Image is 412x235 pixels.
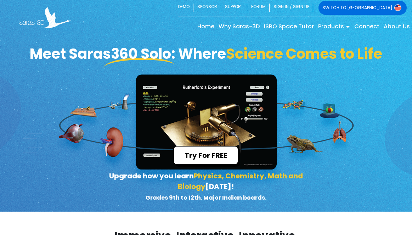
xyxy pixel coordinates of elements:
[146,194,266,202] small: Grades 9th to 12th. Major Indian boards.
[193,1,221,15] a: SPONSOR
[352,21,382,32] a: Connect
[247,1,270,15] a: FORUM
[178,1,193,15] a: DEMO
[173,146,238,165] button: Try For FREE
[318,1,407,15] a: SWITCH TO [GEOGRAPHIC_DATA]
[316,21,352,32] a: Products
[262,21,316,32] a: ISRO Space Tutor
[226,44,382,64] span: Science Comes to Life
[394,4,401,11] img: Switch to USA
[270,1,313,15] a: SIGN IN / SIGN UP
[195,21,216,32] a: Home
[104,171,308,202] p: Upgrade how you learn [DATE]!
[19,7,71,29] img: Saras 3D
[216,21,262,32] a: Why Saras-3D
[382,21,412,32] a: About Us
[221,1,247,15] a: SUPPORT
[178,171,303,191] span: Physics, Chemistry, Math and Biology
